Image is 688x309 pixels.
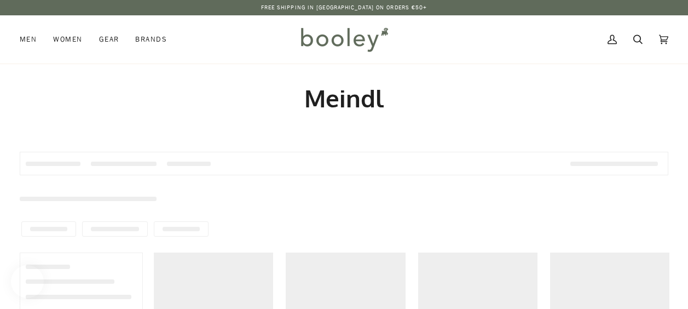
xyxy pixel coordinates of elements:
span: Women [53,34,82,45]
img: Booley [296,24,392,55]
span: Men [20,34,37,45]
p: Free Shipping in [GEOGRAPHIC_DATA] on Orders €50+ [261,3,427,12]
a: Women [45,15,90,64]
iframe: Button to open loyalty program pop-up [11,265,44,298]
h1: Meindl [20,83,668,113]
a: Gear [91,15,128,64]
a: Brands [127,15,175,64]
a: Men [20,15,45,64]
span: Brands [135,34,167,45]
span: Gear [99,34,119,45]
